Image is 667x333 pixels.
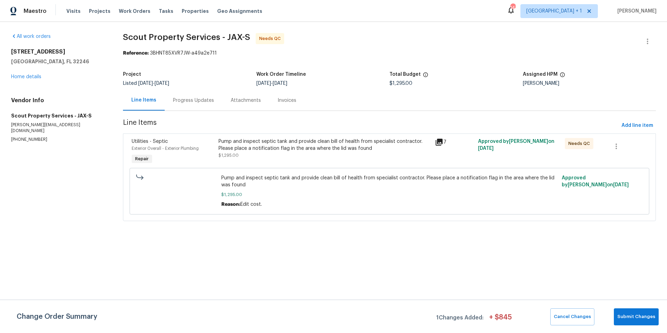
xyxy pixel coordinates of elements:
[219,138,431,152] div: Pump and inspect septic tank and provide clean bill of health from specialist contractor. Please ...
[11,137,106,143] p: [PHONE_NUMBER]
[11,58,106,65] h5: [GEOGRAPHIC_DATA], FL 32246
[231,97,261,104] div: Attachments
[560,72,565,81] span: The hpm assigned to this work order.
[219,153,239,157] span: $1,295.00
[89,8,110,15] span: Projects
[389,81,412,86] span: $1,295.00
[615,8,657,15] span: [PERSON_NAME]
[66,8,81,15] span: Visits
[278,97,296,104] div: Invoices
[138,81,169,86] span: -
[256,72,306,77] h5: Work Order Timeline
[613,182,629,187] span: [DATE]
[11,122,106,134] p: [PERSON_NAME][EMAIL_ADDRESS][DOMAIN_NAME]
[155,81,169,86] span: [DATE]
[435,138,474,146] div: 7
[259,35,283,42] span: Needs QC
[621,121,653,130] span: Add line item
[221,174,558,188] span: Pump and inspect septic tank and provide clean bill of health from specialist contractor. Please ...
[123,33,250,41] span: Scout Property Services - JAX-S
[478,146,494,151] span: [DATE]
[510,4,515,11] div: 147
[11,48,106,55] h2: [STREET_ADDRESS]
[221,202,240,207] span: Reason:
[123,81,169,86] span: Listed
[132,139,168,144] span: Utilities - Septic
[523,72,558,77] h5: Assigned HPM
[217,8,262,15] span: Geo Assignments
[273,81,287,86] span: [DATE]
[478,139,554,151] span: Approved by [PERSON_NAME] on
[11,112,106,119] h5: Scout Property Services - JAX-S
[568,140,593,147] span: Needs QC
[11,74,41,79] a: Home details
[240,202,262,207] span: Edit cost.
[159,9,173,14] span: Tasks
[526,8,582,15] span: [GEOGRAPHIC_DATA] + 1
[562,176,629,187] span: Approved by [PERSON_NAME] on
[24,8,47,15] span: Maestro
[123,119,619,132] span: Line Items
[123,50,656,57] div: 3BHNT85XVR7JW-a49a2e711
[173,97,214,104] div: Progress Updates
[11,34,51,39] a: All work orders
[138,81,153,86] span: [DATE]
[523,81,656,86] div: [PERSON_NAME]
[256,81,271,86] span: [DATE]
[131,97,156,104] div: Line Items
[123,51,149,56] b: Reference:
[389,72,421,77] h5: Total Budget
[119,8,150,15] span: Work Orders
[423,72,428,81] span: The total cost of line items that have been proposed by Opendoor. This sum includes line items th...
[619,119,656,132] button: Add line item
[123,72,141,77] h5: Project
[256,81,287,86] span: -
[132,155,151,162] span: Repair
[11,97,106,104] h4: Vendor Info
[221,191,558,198] span: $1,295.00
[132,146,199,151] span: Exterior Overall - Exterior Plumbing
[182,8,209,15] span: Properties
